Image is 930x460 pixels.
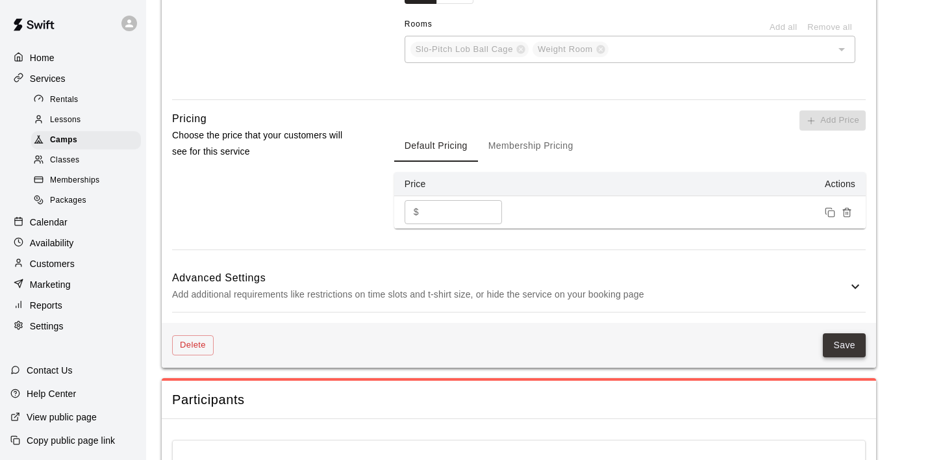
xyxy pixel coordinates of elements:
button: Delete [172,335,214,355]
p: Reports [30,299,62,312]
span: Packages [50,194,86,207]
a: Home [10,48,136,68]
span: Rooms [405,19,433,29]
button: Default Pricing [394,131,478,162]
a: Memberships [31,171,146,191]
p: Settings [30,320,64,333]
p: Help Center [27,387,76,400]
a: Camps [31,131,146,151]
a: Classes [31,151,146,171]
span: Lessons [50,114,81,127]
div: Lessons [31,111,141,129]
div: Classes [31,151,141,170]
a: Marketing [10,275,136,294]
div: Rentals [31,91,141,109]
th: Price [394,172,524,196]
p: Availability [30,236,74,249]
span: Classes [50,154,79,167]
p: Choose the price that your customers will see for this service [172,127,353,160]
a: Reports [10,296,136,315]
a: Calendar [10,212,136,232]
p: Contact Us [27,364,73,377]
p: Copy public page link [27,434,115,447]
span: Camps [50,134,77,147]
p: Marketing [30,278,71,291]
button: Duplicate price [822,204,838,221]
p: Home [30,51,55,64]
a: Lessons [31,110,146,130]
div: Memberships [31,172,141,190]
a: Rentals [31,90,146,110]
p: $ [414,205,419,219]
span: Participants [172,391,866,409]
h6: Pricing [172,110,207,127]
th: Actions [524,172,866,196]
a: Packages [31,191,146,211]
div: Packages [31,192,141,210]
a: Availability [10,233,136,253]
a: Customers [10,254,136,274]
button: Save [823,333,866,357]
p: View public page [27,411,97,424]
span: Memberships [50,174,99,187]
p: Add additional requirements like restrictions on time slots and t-shirt size, or hide the service... [172,287,848,303]
a: Services [10,69,136,88]
h6: Advanced Settings [172,270,848,287]
p: Customers [30,257,75,270]
button: Membership Pricing [478,131,584,162]
div: Camps [31,131,141,149]
p: Services [30,72,66,85]
span: Rentals [50,94,79,107]
a: Settings [10,316,136,336]
button: Remove price [838,204,855,221]
div: Advanced SettingsAdd additional requirements like restrictions on time slots and t-shirt size, or... [172,261,866,312]
p: Calendar [30,216,68,229]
